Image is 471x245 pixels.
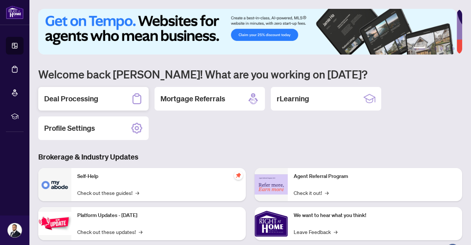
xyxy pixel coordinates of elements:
[38,168,71,201] img: Self-Help
[6,6,24,19] img: logo
[38,9,457,55] img: Slide 0
[334,228,337,236] span: →
[8,223,22,237] img: Profile Icon
[77,172,240,181] p: Self-Help
[442,219,464,241] button: Open asap
[44,123,95,133] h2: Profile Settings
[44,94,98,104] h2: Deal Processing
[434,47,437,50] button: 3
[325,189,329,197] span: →
[38,152,462,162] h3: Brokerage & Industry Updates
[440,47,443,50] button: 4
[160,94,225,104] h2: Mortgage Referrals
[135,189,139,197] span: →
[77,189,139,197] a: Check out these guides!→
[277,94,309,104] h2: rLearning
[294,228,337,236] a: Leave Feedback→
[414,47,425,50] button: 1
[255,174,288,195] img: Agent Referral Program
[234,171,243,180] span: pushpin
[428,47,431,50] button: 2
[38,67,462,81] h1: Welcome back [PERSON_NAME]! What are you working on [DATE]?
[446,47,449,50] button: 5
[294,172,456,181] p: Agent Referral Program
[77,228,142,236] a: Check out these updates!→
[452,47,455,50] button: 6
[255,207,288,240] img: We want to hear what you think!
[294,211,456,220] p: We want to hear what you think!
[38,212,71,235] img: Platform Updates - July 21, 2025
[77,211,240,220] p: Platform Updates - [DATE]
[294,189,329,197] a: Check it out!→
[139,228,142,236] span: →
